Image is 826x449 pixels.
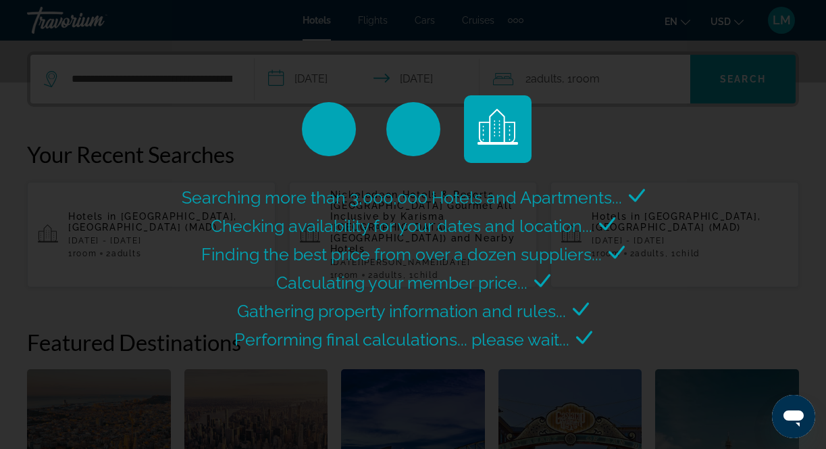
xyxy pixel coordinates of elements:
[276,273,527,293] span: Calculating your member price...
[182,187,622,208] span: Searching more than 3,000,000 Hotels and Apartments...
[237,301,566,321] span: Gathering property information and rules...
[772,395,815,438] iframe: Button to launch messaging window
[211,216,592,236] span: Checking availability for your dates and location...
[234,329,569,350] span: Performing final calculations... please wait...
[201,244,602,264] span: Finding the best price from over a dozen suppliers...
